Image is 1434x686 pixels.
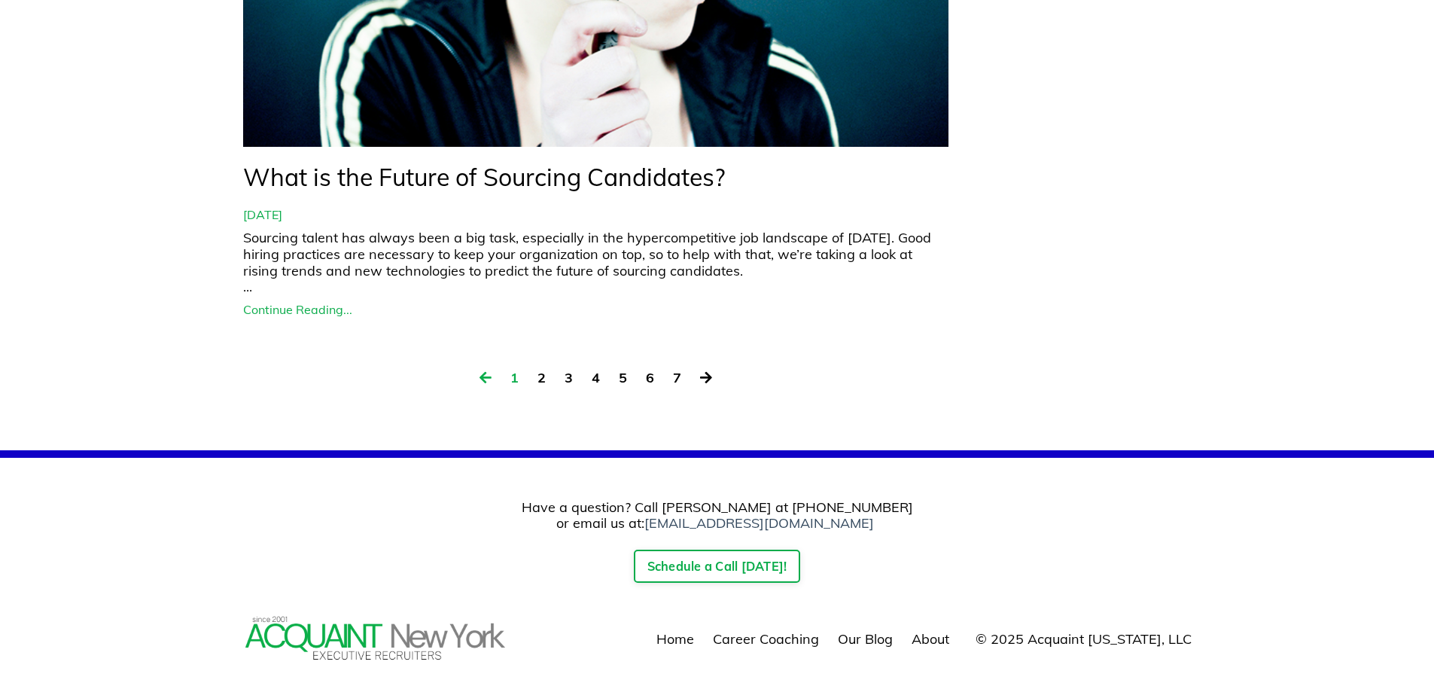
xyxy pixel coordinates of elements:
a: Home [656,630,694,648]
p: Sourcing talent has always been a big task, especially in the hypercompetitive job landscape of [... [243,230,949,279]
a: 6 [646,370,654,386]
a: About [912,630,949,648]
a: 4 [592,370,600,386]
p: Have a question? Call [PERSON_NAME] at [PHONE_NUMBER] or email us at: [346,499,1088,532]
a: [EMAIL_ADDRESS][DOMAIN_NAME] [644,514,874,532]
span: [DATE] [243,208,949,222]
a: Schedule a Call [DATE]! [634,550,801,583]
a: Career Coaching [713,630,819,648]
a: Continue Reading... [243,303,949,317]
a: Our Blog [838,630,893,648]
a: 1 [510,370,519,386]
a: 3 [565,370,573,386]
a: 2 [537,370,546,386]
a: 5 [619,370,627,386]
a: What is the Future of Sourcing Candidates? [243,162,949,194]
div: ... [243,230,949,294]
img: Footer Logo [243,613,507,663]
span: © 2025 Acquaint [US_STATE], LLC [976,630,1192,648]
a: 7 [673,370,681,386]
